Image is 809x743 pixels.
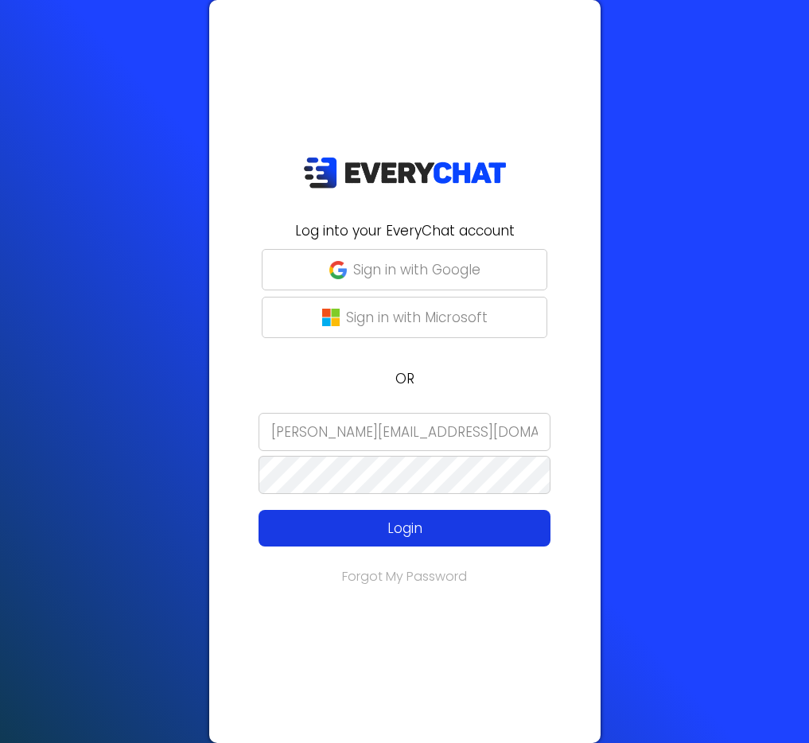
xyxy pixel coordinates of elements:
[342,567,467,585] a: Forgot My Password
[259,413,550,451] input: Email
[262,297,547,338] button: Sign in with Microsoft
[259,510,550,547] button: Login
[219,368,591,389] p: OR
[346,307,488,328] p: Sign in with Microsoft
[262,249,547,290] button: Sign in with Google
[322,309,340,326] img: microsoft-logo.png
[303,157,507,189] img: EveryChat_logo_dark.png
[288,518,521,539] p: Login
[353,259,480,280] p: Sign in with Google
[329,261,347,278] img: google-g.png
[219,220,591,241] h2: Log into your EveryChat account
